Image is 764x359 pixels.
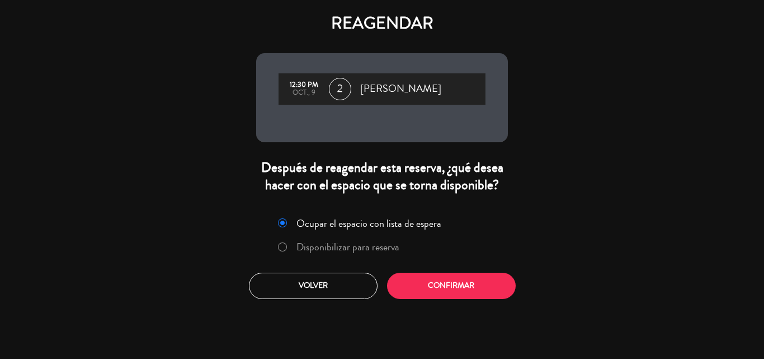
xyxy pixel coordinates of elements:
div: Después de reagendar esta reserva, ¿qué desea hacer con el espacio que se torna disponible? [256,159,508,194]
h4: REAGENDAR [256,13,508,34]
div: oct., 9 [284,89,323,97]
div: 12:30 PM [284,81,323,89]
button: Confirmar [387,273,516,299]
span: 2 [329,78,351,100]
label: Ocupar el espacio con lista de espera [296,218,441,229]
button: Volver [249,273,378,299]
span: [PERSON_NAME] [360,81,441,97]
label: Disponibilizar para reserva [296,242,399,252]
